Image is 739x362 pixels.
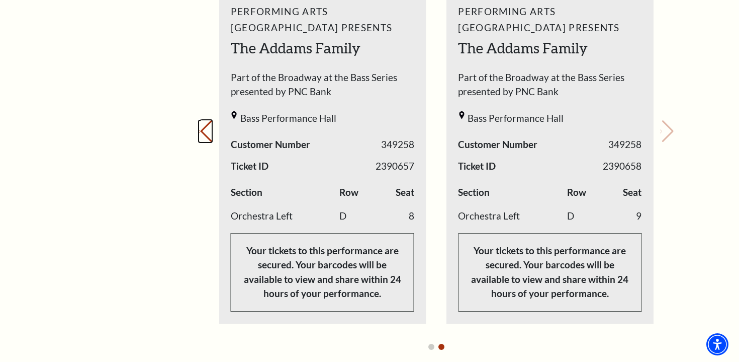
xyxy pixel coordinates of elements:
p: Your tickets to this performance are secured. Your barcodes will be available to view and share w... [231,233,414,312]
span: Ticket ID [231,159,268,174]
p: Your tickets to this performance are secured. Your barcodes will be available to view and share w... [458,233,641,312]
td: Orchestra Left [231,204,339,229]
label: Section [458,185,490,200]
span: Customer Number [458,137,537,152]
td: Orchestra Left [458,204,567,229]
span: 349258 [608,137,641,152]
button: Previous slide [199,120,212,142]
span: 2390657 [376,159,414,174]
h2: The Addams Family [458,38,641,58]
td: 9 [609,204,641,229]
span: Performing Arts [GEOGRAPHIC_DATA] Presents [231,4,414,36]
label: Row [567,185,586,200]
span: Performing Arts [GEOGRAPHIC_DATA] Presents [458,4,641,36]
span: Bass Performance Hall [468,111,564,126]
span: Bass Performance Hall [240,111,336,126]
label: Seat [396,185,414,200]
td: D [339,204,382,229]
span: Ticket ID [458,159,496,174]
div: Accessibility Menu [706,333,728,355]
button: Go to slide 2 [438,344,444,350]
span: 349258 [381,137,414,152]
span: Part of the Broadway at the Bass Series presented by PNC Bank [231,70,414,104]
label: Row [339,185,358,200]
span: 2390658 [603,159,641,174]
button: Next slide [660,120,674,142]
span: Customer Number [231,137,310,152]
label: Section [231,185,262,200]
td: D [567,204,609,229]
label: Seat [623,185,641,200]
button: Go to slide 1 [428,344,434,350]
h2: The Addams Family [231,38,414,58]
td: 8 [382,204,414,229]
span: Part of the Broadway at the Bass Series presented by PNC Bank [458,70,641,104]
